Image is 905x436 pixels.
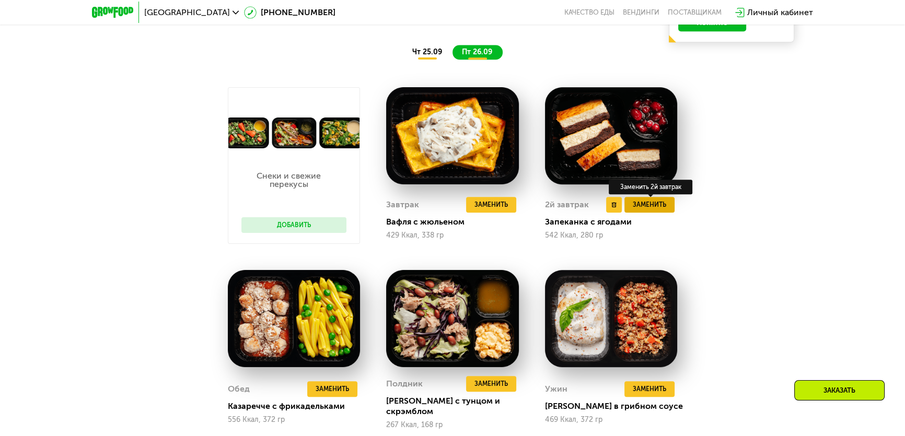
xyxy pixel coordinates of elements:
p: Снеки и свежие перекусы [241,172,336,188]
div: 469 Ккал, 372 гр [545,416,677,424]
div: Обед [228,381,250,397]
div: Заменить 2й завтрак [609,180,692,194]
span: Заменить [633,384,666,394]
span: Заменить [316,384,349,394]
div: Завтрак [386,197,419,213]
div: поставщикам [668,8,722,17]
div: Ужин [545,381,567,397]
span: Заменить [474,199,508,210]
button: Заменить [624,197,675,213]
span: [GEOGRAPHIC_DATA] [144,8,230,17]
span: Заменить [474,379,508,389]
div: 556 Ккал, 372 гр [228,416,360,424]
div: 429 Ккал, 338 гр [386,231,518,240]
div: [PERSON_NAME] в грибном соусе [545,401,686,411]
div: Заказать [794,380,885,400]
a: Вендинги [623,8,659,17]
span: Заменить [633,199,666,210]
div: Казаречче с фрикадельками [228,401,368,411]
div: 267 Ккал, 168 гр [386,421,518,429]
div: 542 Ккал, 280 гр [545,231,677,240]
a: Качество еды [564,8,614,17]
span: чт 25.09 [412,48,442,56]
div: [PERSON_NAME] с тунцом и скрэмблом [386,396,527,417]
button: Заменить [466,197,516,213]
button: Заменить [307,381,357,397]
button: Заменить [466,376,516,392]
div: Вафля с жюльеном [386,217,527,227]
div: Запеканка с ягодами [545,217,686,227]
div: Личный кабинет [747,6,813,19]
span: пт 26.09 [462,48,492,56]
div: Полдник [386,376,423,392]
a: [PHONE_NUMBER] [244,6,335,19]
button: Заменить [624,381,675,397]
div: 2й завтрак [545,197,589,213]
button: Добавить [241,217,346,233]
